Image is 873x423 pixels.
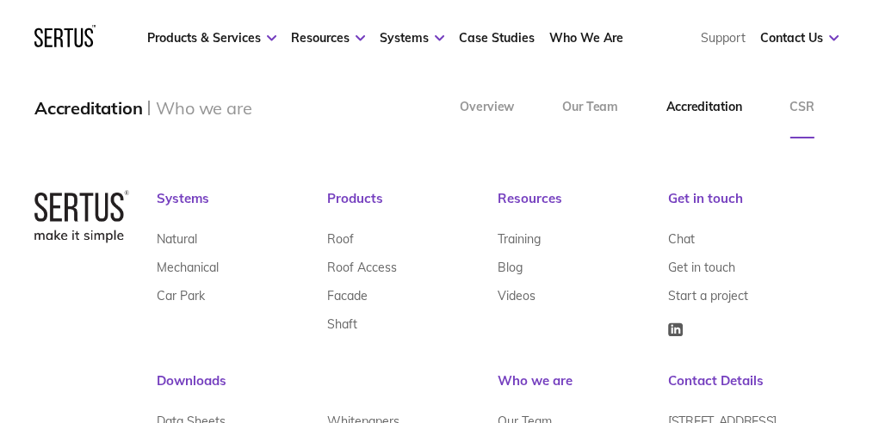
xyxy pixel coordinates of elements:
[157,372,498,407] div: Downloads
[498,253,523,281] a: Blog
[765,77,839,138] a: CSR
[787,340,873,423] div: Widżet czatu
[380,30,444,46] a: Systems
[147,30,276,46] a: Products & Services
[327,224,354,253] a: Roof
[291,30,365,46] a: Resources
[701,30,746,46] a: Support
[668,190,839,224] div: Get in touch
[327,281,368,310] a: Facade
[157,281,205,310] a: Car Park
[787,340,873,423] iframe: Chat Widget
[156,97,251,119] div: Who we are
[498,224,541,253] a: Training
[668,322,683,336] img: Icon
[498,372,668,407] div: Who we are
[157,224,197,253] a: Natural
[549,30,623,46] a: Who We Are
[668,281,748,310] a: Start a project
[668,372,839,407] div: Contact Details
[327,190,498,224] div: Products
[34,97,142,119] div: Accreditation
[459,30,535,46] a: Case Studies
[498,281,536,310] a: Videos
[327,253,397,281] a: Roof Access
[760,30,839,46] a: Contact Us
[498,190,668,224] div: Resources
[436,77,538,138] a: Overview
[668,253,735,281] a: Get in touch
[157,190,327,224] div: Systems
[34,190,129,242] img: logo-box-2bec1e6d7ed5feb70a4f09a85fa1bbdd.png
[538,77,642,138] a: Our Team
[668,224,695,253] a: Chat
[157,253,219,281] a: Mechanical
[327,310,357,338] a: Shaft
